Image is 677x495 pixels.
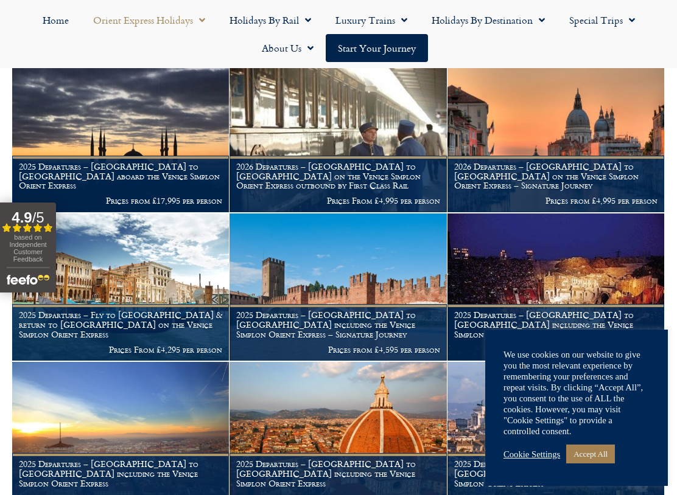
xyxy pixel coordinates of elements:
[30,6,81,34] a: Home
[236,345,440,355] p: Prices from £4,595 per person
[6,6,671,62] nav: Menu
[447,64,665,213] a: 2026 Departures – [GEOGRAPHIC_DATA] to [GEOGRAPHIC_DATA] on the Venice Simplon Orient Express – S...
[236,196,440,206] p: Prices From £4,995 per person
[19,310,222,339] h1: 2025 Departures – Fly to [GEOGRAPHIC_DATA] & return to [GEOGRAPHIC_DATA] on the Venice Simplon Or...
[557,6,647,34] a: Special Trips
[12,64,230,213] a: 2025 Departures – [GEOGRAPHIC_DATA] to [GEOGRAPHIC_DATA] aboard the Venice Simplon Orient Express...
[447,64,664,212] img: Orient Express Special Venice compressed
[19,196,222,206] p: Prices from £17,995 per person
[503,349,650,437] div: We use cookies on our website to give you the most relevant experience by remembering your prefer...
[454,459,658,488] h1: 2025 Departures – [GEOGRAPHIC_DATA] to [GEOGRAPHIC_DATA] including the Venice Simplon Orient Express
[19,345,222,355] p: Prices From £4,295 per person
[419,6,557,34] a: Holidays by Destination
[236,310,440,339] h1: 2025 Departures – [GEOGRAPHIC_DATA] to [GEOGRAPHIC_DATA] including the Venice Simplon Orient Expr...
[250,34,326,62] a: About Us
[326,34,428,62] a: Start your Journey
[447,213,665,362] a: 2025 Departures – [GEOGRAPHIC_DATA] to [GEOGRAPHIC_DATA] including the Venice Simplon Orient Expr...
[454,162,658,190] h1: 2026 Departures – [GEOGRAPHIC_DATA] to [GEOGRAPHIC_DATA] on the Venice Simplon Orient Express – S...
[566,445,615,463] a: Accept All
[454,345,658,355] p: Prices From £4,595 per person
[230,213,447,362] a: 2025 Departures – [GEOGRAPHIC_DATA] to [GEOGRAPHIC_DATA] including the Venice Simplon Orient Expr...
[236,459,440,488] h1: 2025 Departures – [GEOGRAPHIC_DATA] to [GEOGRAPHIC_DATA] including the Venice Simplon Orient Express
[230,64,447,213] a: 2026 Departures – [GEOGRAPHIC_DATA] to [GEOGRAPHIC_DATA] on the Venice Simplon Orient Express out...
[12,213,230,362] a: 2025 Departures – Fly to [GEOGRAPHIC_DATA] & return to [GEOGRAPHIC_DATA] on the Venice Simplon Or...
[236,162,440,190] h1: 2026 Departures – [GEOGRAPHIC_DATA] to [GEOGRAPHIC_DATA] on the Venice Simplon Orient Express out...
[454,196,658,206] p: Prices from £4,995 per person
[503,449,560,460] a: Cookie Settings
[19,459,222,488] h1: 2025 Departures – [GEOGRAPHIC_DATA] to [GEOGRAPHIC_DATA] including the Venice Simplon Orient Express
[454,310,658,339] h1: 2025 Departures – [GEOGRAPHIC_DATA] to [GEOGRAPHIC_DATA] including the Venice Simplon Orient Expr...
[81,6,217,34] a: Orient Express Holidays
[19,162,222,190] h1: 2025 Departures – [GEOGRAPHIC_DATA] to [GEOGRAPHIC_DATA] aboard the Venice Simplon Orient Express
[12,213,229,361] img: venice aboard the Orient Express
[323,6,419,34] a: Luxury Trains
[217,6,323,34] a: Holidays by Rail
